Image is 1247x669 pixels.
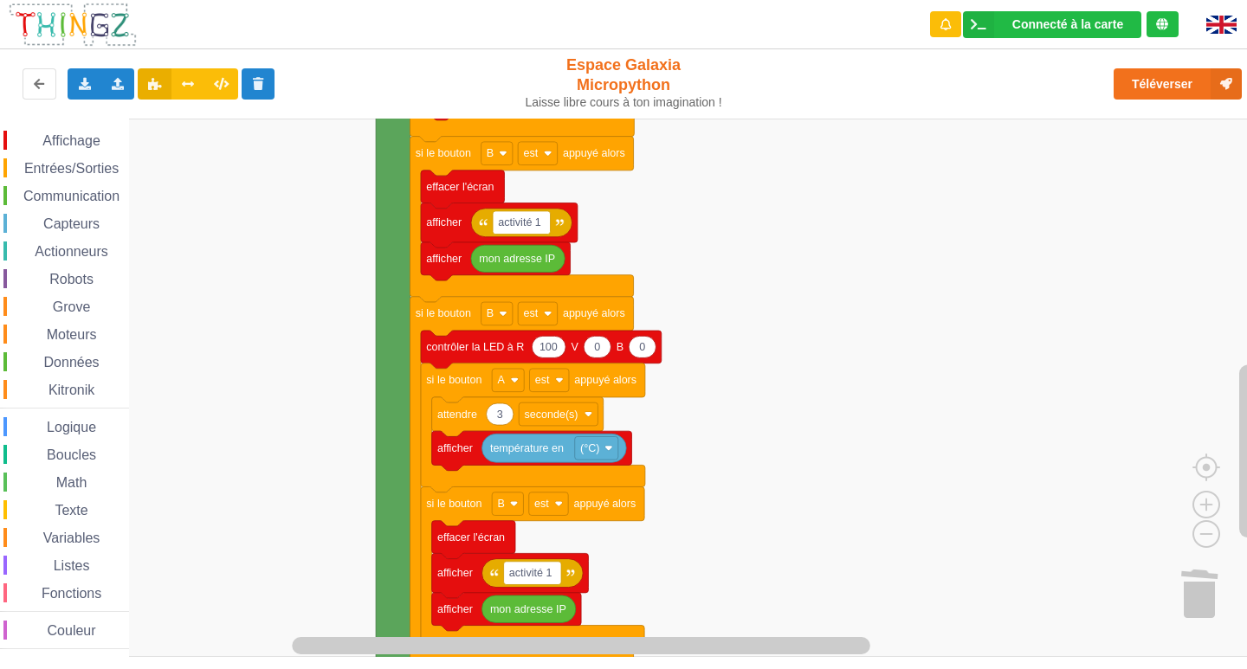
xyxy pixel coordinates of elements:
text: appuyé alors [563,147,625,159]
span: Math [54,475,90,490]
span: Logique [44,420,99,434]
div: Tu es connecté au serveur de création de Thingz [1147,11,1179,37]
text: est [523,147,538,159]
img: thingz_logo.png [8,2,138,48]
text: seconde(s) [524,408,578,421]
text: appuyé alors [574,374,636,386]
text: si le bouton [416,307,471,319]
text: afficher [437,567,473,579]
text: si le bouton [426,374,481,386]
div: Espace Galaxia Micropython [518,55,730,110]
text: (°C) [580,442,599,454]
text: si le bouton [416,147,471,159]
text: attendre [437,408,477,421]
span: Affichage [40,133,102,148]
text: appuyé alors [563,307,625,319]
span: Kitronik [46,383,97,397]
text: est [534,498,549,510]
text: B [497,498,504,510]
text: B [487,147,494,159]
text: activité 1 [509,567,552,579]
text: B [617,341,623,353]
text: mon adresse IP [479,253,555,265]
span: Fonctions [39,586,104,601]
text: afficher [426,216,462,228]
text: activité 1 [498,216,541,228]
img: gb.png [1206,16,1237,34]
div: Ta base fonctionne bien ! [963,11,1141,38]
span: Variables [41,531,103,545]
text: appuyé alors [573,498,636,510]
text: effacer l'écran [437,531,505,544]
span: Données [42,355,102,370]
text: afficher [437,603,473,615]
text: température en [490,442,564,454]
span: Capteurs [41,216,102,231]
span: Moteurs [44,327,100,342]
button: Téléverser [1114,68,1242,100]
text: contrôler la LED à R [426,341,524,353]
div: Connecté à la carte [1012,18,1123,30]
span: Entrées/Sorties [22,161,121,176]
div: Laisse libre cours à ton imagination ! [518,95,730,110]
text: B [487,307,494,319]
span: Texte [52,503,90,518]
text: afficher [437,442,473,454]
span: Communication [21,189,122,203]
text: mon adresse IP [490,603,566,615]
span: Grove [50,299,94,314]
span: Couleur [45,623,99,638]
text: si le bouton [426,498,481,510]
text: 0 [639,341,645,353]
span: Actionneurs [32,244,111,259]
text: afficher [426,253,462,265]
text: est [535,374,550,386]
text: est [523,307,538,319]
text: V [571,341,578,353]
span: Robots [47,272,96,286]
span: Listes [51,558,93,573]
text: 0 [594,341,600,353]
text: 3 [497,408,503,421]
span: Boucles [44,447,99,462]
text: effacer l'écran [426,181,494,193]
text: 100 [540,341,558,353]
text: A [497,374,505,386]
